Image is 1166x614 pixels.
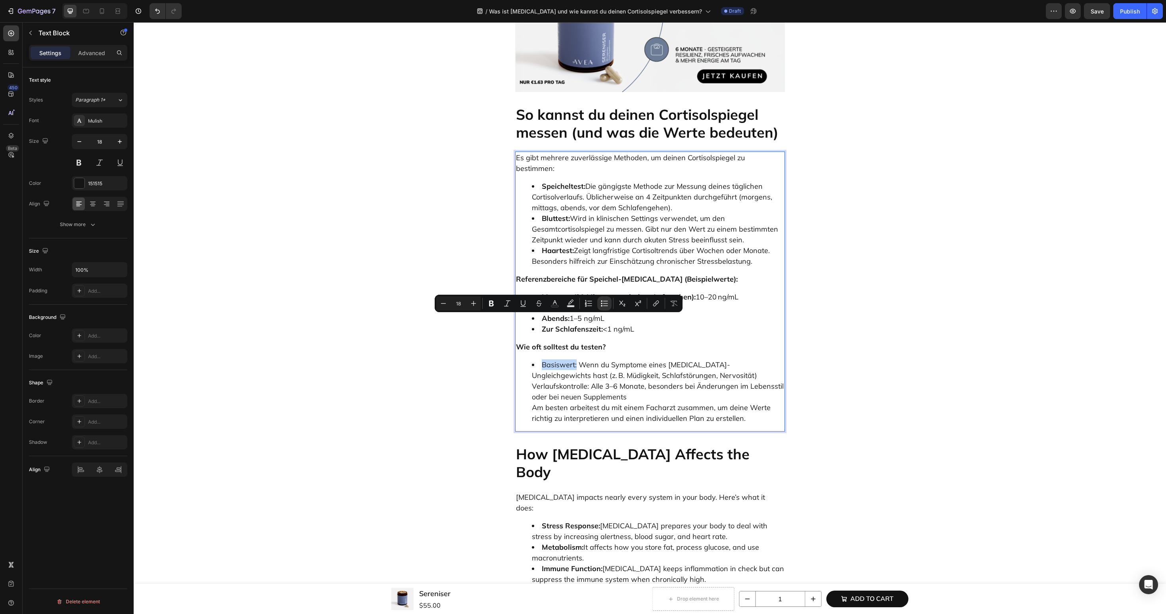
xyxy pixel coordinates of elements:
h2: How [MEDICAL_DATA] Affects the Body [382,422,651,459]
div: Image [29,353,43,360]
div: $55.00 [285,578,318,589]
strong: Speicheltest: [408,159,452,169]
div: Undo/Redo [150,3,182,19]
li: <1 ng/mL [398,301,650,312]
li: [MEDICAL_DATA] prepares your body to deal with stress by increasing alertness, blood sugar, and h... [398,498,650,520]
div: Show more [60,221,97,228]
h2: Rich Text Editor. Editing area: main [382,83,651,120]
li: Basiswert: Wenn du Symptome eines [MEDICAL_DATA]-Ungleichgewichts hast (z. B. Müdigkeit, Schlafst... [398,337,650,401]
span: Paragraph 1* [75,96,105,104]
div: Add... [88,288,125,295]
div: Background [29,312,67,323]
p: Settings [39,49,61,57]
div: Align [29,199,51,209]
p: So kannst du deinen Cortisolspiegel messen (und was die Werte bedeuten) [382,83,650,119]
div: Add... [88,418,125,426]
li: 3–10 ng/mL [398,280,650,291]
div: Add... [88,353,125,360]
strong: Metabolism: [408,520,450,530]
p: Text Block [38,28,106,38]
div: Size [29,136,50,147]
div: Text style [29,77,51,84]
div: Color [29,332,41,339]
p: Es gibt mehrere zuverlässige Methoden, um deinen Cortisolspiegel zu bestimmen: [382,130,650,152]
div: Add... [88,439,125,446]
li: It affects how you store fat, process glucose, and use macronutrients. [398,520,650,541]
div: Publish [1120,7,1140,15]
strong: Immune Function: [408,542,469,551]
button: Paragraph 1* [72,93,127,107]
div: Drop element here [543,574,585,580]
span: Save [1091,8,1104,15]
div: Color [29,180,41,187]
input: quantity [622,569,671,584]
div: Editor contextual toolbar [435,295,683,312]
li: [MEDICAL_DATA] keeps inflammation in check but can suppress the immune system when chronically high. [398,541,650,562]
button: Publish [1113,3,1147,19]
button: increment [671,569,687,584]
strong: Mittags: [408,281,435,290]
strong: Bluttest: [408,192,436,201]
div: Add to cart [717,572,760,582]
div: Shape [29,378,54,388]
div: Font [29,117,39,124]
input: Auto [72,263,127,277]
div: Rich Text Editor. Editing area: main [382,129,651,409]
span: Draft [729,8,741,15]
div: Size [29,246,50,257]
li: 1–5 ng/mL [398,291,650,301]
button: Delete element [29,595,127,608]
div: Corner [29,418,45,425]
button: Add to cart [692,568,775,585]
li: 10–20 ng/mL [398,269,650,280]
button: Show more [29,217,127,232]
strong: Wie oft solltest du testen? [382,320,472,329]
iframe: Design area [134,22,1166,614]
p: [MEDICAL_DATA] impacts nearly every system in your body. Here’s what it does: [382,470,650,491]
h1: Sereniser [285,565,318,578]
div: Styles [29,96,43,104]
div: Delete element [56,597,100,606]
span: / [485,7,487,15]
div: Add... [88,398,125,405]
div: 450 [8,84,19,91]
strong: Referenzbereiche für Speichel-[MEDICAL_DATA] (Beispielwerte): [382,252,604,261]
li: Wird in klinischen Settings verwendet, um den Gesamtcortisolspiegel zu messen. Gibt nur den Wert ... [398,191,650,223]
p: Advanced [78,49,105,57]
button: decrement [606,569,622,584]
div: Beta [6,145,19,152]
li: Die gängigste Methode zur Messung deines täglichen Cortisolverlaufs. Üblicherweise an 4 Zeitpunkt... [398,159,650,191]
span: Was ist [MEDICAL_DATA] und wie kannst du deinen Cortisolspiegel verbessern? [489,7,702,15]
strong: Abends: [408,292,436,301]
strong: Morgens (30 Minuten nach dem Aufwachen): [408,270,562,279]
strong: Haartest: [408,224,440,233]
div: Mulish [88,117,125,125]
strong: Stress Response: [408,499,466,508]
p: 7 [52,6,56,16]
button: Save [1084,3,1110,19]
li: Zeigt langfristige Cortisoltrends über Wochen oder Monate. Besonders hilfreich zur Einschätzung c... [398,223,650,244]
strong: Zur Schlafenszeit: [408,302,469,311]
div: Add... [88,332,125,340]
div: Open Intercom Messenger [1139,575,1158,594]
div: Padding [29,287,47,294]
div: Shadow [29,439,47,446]
button: 7 [3,3,59,19]
div: Border [29,397,44,405]
div: Align [29,464,52,475]
div: Width [29,266,42,273]
div: 151515 [88,180,125,187]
